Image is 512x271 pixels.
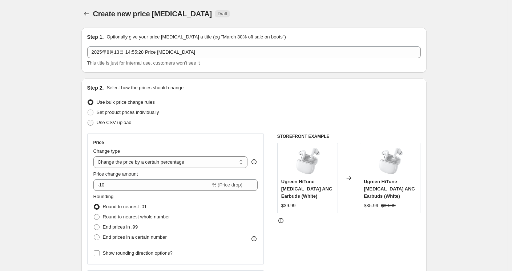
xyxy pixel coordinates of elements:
[87,60,200,66] span: This title is just for internal use, customers won't see it
[93,194,114,199] span: Rounding
[93,179,211,191] input: -15
[106,84,184,91] p: Select how the prices should change
[103,204,147,209] span: Round to nearest .01
[281,202,296,209] div: $39.99
[97,110,159,115] span: Set product prices individually
[93,140,104,145] h3: Price
[364,179,415,199] span: Ugreen HiTune [MEDICAL_DATA] ANC Earbuds (White)
[93,10,212,18] span: Create new price [MEDICAL_DATA]
[87,33,104,41] h2: Step 1.
[212,182,242,188] span: % (Price drop)
[93,148,120,154] span: Change type
[281,179,332,199] span: Ugreen HiTune [MEDICAL_DATA] ANC Earbuds (White)
[87,84,104,91] h2: Step 2.
[97,99,155,105] span: Use bulk price change rules
[277,134,421,139] h6: STOREFRONT EXAMPLE
[81,9,92,19] button: Price change jobs
[103,250,173,256] span: Show rounding direction options?
[293,147,322,176] img: ugreen-hitune-t3-anc-earbuds-335008_80x.png
[381,202,396,209] strike: $39.99
[106,33,286,41] p: Optionally give your price [MEDICAL_DATA] a title (eg "March 30% off sale on boots")
[250,158,258,165] div: help
[97,120,132,125] span: Use CSV upload
[376,147,405,176] img: ugreen-hitune-t3-anc-earbuds-335008_80x.png
[103,224,138,230] span: End prices in .99
[364,202,378,209] div: $35.99
[218,11,227,17] span: Draft
[103,214,170,219] span: Round to nearest whole number
[93,171,138,177] span: Price change amount
[103,234,167,240] span: End prices in a certain number
[87,46,421,58] input: 30% off holiday sale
